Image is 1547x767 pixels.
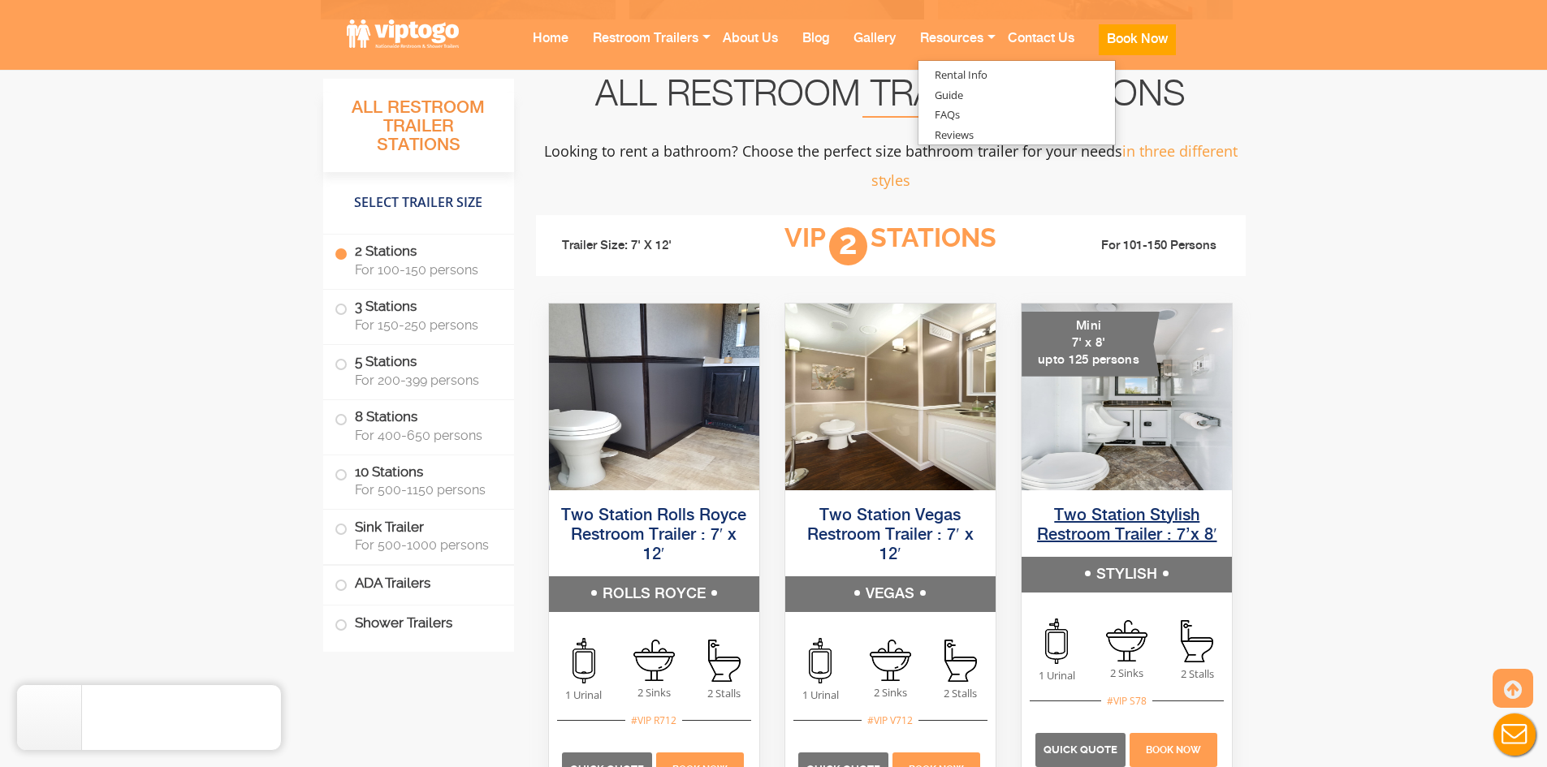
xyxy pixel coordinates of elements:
[355,373,495,388] span: For 200-399 persons
[1087,17,1188,90] a: Book Now
[855,685,925,700] span: 2 Sinks
[918,65,1004,85] a: Rental Info
[1099,24,1176,55] button: Book Now
[1044,743,1117,756] span: Quick Quote
[1022,312,1160,377] div: Mini 7' x 8' upto 125 persons
[996,17,1087,81] a: Contact Us
[355,317,495,333] span: For 150-250 persons
[335,290,503,340] label: 3 Stations
[573,638,595,683] img: an icon of urinal
[633,640,675,681] img: an icon of sink
[335,510,503,560] label: Sink Trailer
[829,227,867,265] span: 2
[708,640,741,682] img: an icon of stall
[807,507,973,563] a: Two Station Vegas Restroom Trailer : 7′ x 12′
[536,136,1246,195] p: Looking to rent a bathroom? Choose the perfect size bathroom trailer for your needs
[561,507,746,563] a: Two Station Rolls Royce Restroom Trailer : 7′ x 12′
[355,428,495,443] span: For 400-650 persons
[926,686,996,701] span: 2 Stalls
[918,85,979,106] a: Guide
[547,223,721,269] li: Trailer Size: 7' X 12'
[841,17,908,81] a: Gallery
[1482,702,1547,767] button: Live Chat
[625,713,682,728] div: #VIP R712
[536,79,1246,118] h2: All Restroom Trailer Stations
[1035,741,1127,756] a: Quick Quote
[355,537,495,553] span: For 500-1000 persons
[355,482,495,498] span: For 500-1150 persons
[335,455,503,506] label: 10 Stations
[908,17,996,81] a: Resources
[1127,741,1219,756] a: Book Now
[720,224,1060,269] h3: VIP Stations
[1101,693,1152,709] div: #VIP S78
[1181,620,1213,662] img: an icon of stall
[549,687,619,703] span: 1 Urinal
[944,640,977,682] img: an icon of stall
[323,179,514,226] h4: Select Trailer Size
[689,686,758,701] span: 2 Stalls
[335,605,503,640] label: Shower Trailers
[323,93,514,172] h3: All Restroom Trailer Stations
[785,576,996,612] h5: VEGAS
[619,685,689,700] span: 2 Sinks
[1022,668,1091,683] span: 1 Urinal
[521,17,581,81] a: Home
[790,17,841,81] a: Blog
[809,638,832,683] img: an icon of urinal
[581,17,711,81] a: Restroom Trailers
[1146,744,1201,756] span: Book Now
[1092,666,1162,681] span: 2 Sinks
[1106,620,1147,661] img: an icon of sink
[1061,238,1234,255] li: For 101-150 Persons
[711,17,790,81] a: About Us
[918,125,990,145] a: Reviews
[549,576,759,612] h5: ROLLS ROYCE
[918,105,976,125] a: FAQs
[335,235,503,285] label: 2 Stations
[785,687,855,703] span: 1 Urinal
[870,640,911,681] img: an icon of sink
[355,262,495,278] span: For 100-150 persons
[1045,618,1068,664] img: an icon of urinal
[335,566,503,601] label: ADA Trailers
[1037,507,1216,544] a: Two Station Stylish Restroom Trailer : 7’x 8′
[1022,304,1232,490] img: A mini restroom trailer with two separate stations and separate doors for males and females
[862,713,918,728] div: #VIP V712
[335,345,503,395] label: 5 Stations
[549,304,759,490] img: Side view of two station restroom trailer with separate doors for males and females
[1022,557,1232,592] h5: STYLISH
[785,304,996,490] img: Side view of two station restroom trailer with separate doors for males and females
[335,400,503,450] label: 8 Stations
[1162,666,1232,682] span: 2 Stalls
